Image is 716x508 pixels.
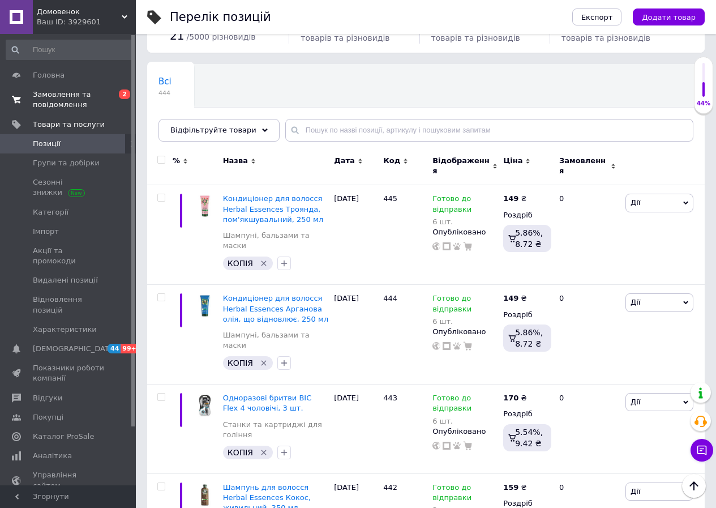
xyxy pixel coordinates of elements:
b: 149 [503,194,518,203]
span: товарів та різновидів [301,33,389,42]
span: 5.54%, 9.42 ₴ [515,428,543,448]
span: 5.86%, 8.72 ₴ [515,228,543,249]
input: Пошук по назві позиції, артикулу і пошуковим запитам [285,119,693,142]
button: Чат з покупцем [691,439,713,462]
span: Видалені позиції [33,275,98,285]
span: Готово до відправки [432,194,471,216]
span: 44 [108,344,121,353]
span: Показники роботи компанії [33,363,105,383]
span: 442 [383,483,397,492]
div: Роздріб [503,310,550,320]
span: Код [383,156,400,166]
span: 99+ [121,344,139,353]
span: Каталог ProSale [33,432,94,442]
button: Експорт [572,8,622,25]
span: Відображення [432,156,490,176]
span: Головна [33,70,65,80]
span: Аналітика [33,451,72,461]
svg: Видалити мітку [259,358,268,368]
b: 149 [503,294,518,302]
div: 6 шт. [432,217,498,226]
span: Сезонні знижки [33,177,105,198]
a: Кондиціонер для волосся Herbal Essences Троянда, пом'якшувальний, 250 мл [223,194,323,223]
div: 44% [694,100,713,108]
div: Опубліковано [432,227,498,237]
span: Дата [334,156,355,166]
span: Замовлення [559,156,608,176]
div: 0 [552,285,623,385]
span: Готово до відправки [432,394,471,416]
div: [DATE] [331,285,380,385]
img: Кондиционер для волос Herbal Essences Аргановое масло, восстанавливающий, 250 мл [192,293,217,318]
span: Управління сайтом [33,470,105,490]
a: Шампуні, бальзами та маски [223,230,328,251]
span: Дії [631,398,640,406]
div: ₴ [503,483,526,493]
span: Покупці [33,412,63,422]
img: Одноразовые бритвы BIC Flex 4 мужские, 3 шт [192,393,217,418]
span: Готово до відправки [432,483,471,505]
span: Всі [158,76,172,87]
span: Дії [631,198,640,207]
span: Категорії [33,207,68,217]
span: Дії [631,298,640,306]
span: КОПІЯ [228,259,253,268]
span: / 5000 різновидів [187,32,256,41]
span: Ціна [503,156,522,166]
span: 5.86%, 8.72 ₴ [515,328,543,348]
a: Кондиціонер для волосся Herbal Essences Арганова олія, що відновлює, 250 мл [223,294,328,323]
button: Додати товар [633,8,705,25]
span: 444 [383,294,397,302]
span: Додати товар [642,13,696,22]
input: Пошук [6,40,134,60]
span: товарів та різновидів [561,33,650,42]
svg: Видалити мітку [259,448,268,457]
span: Групи та добірки [33,158,100,168]
div: ₴ [503,194,526,204]
a: Станки та картриджі для гоління [223,420,328,440]
div: Опубліковано [432,426,498,437]
div: 6 шт. [432,317,498,326]
div: ₴ [503,293,526,304]
div: Роздріб [503,210,550,220]
span: 2 [119,89,130,99]
span: Назва [223,156,248,166]
span: КОПІЯ [228,448,253,457]
div: Перелік позицій [170,11,271,23]
b: 159 [503,483,518,492]
span: Імпорт [33,227,59,237]
span: [DEMOGRAPHIC_DATA] [33,344,117,354]
span: % [173,156,180,166]
div: Роздріб [503,409,550,419]
span: Акції та промокоди [33,246,105,266]
div: 0 [552,385,623,474]
span: 445 [383,194,397,203]
span: Відгуки [33,393,62,403]
img: Шампунь для волос Herbal Essences Кокос, питательный, 350 мл [192,483,217,507]
span: КОПІЯ [228,358,253,368]
div: [DATE] [331,385,380,474]
div: Опубліковано [432,327,498,337]
a: Одноразові бритви BIC Flex 4 чоловічі, 3 шт. [223,394,312,412]
button: Наверх [682,474,706,498]
span: 21 [170,29,184,42]
div: Ваш ID: 3929601 [37,17,136,27]
div: ₴ [503,393,526,403]
span: Домовенок [37,7,122,17]
div: [DATE] [331,185,380,285]
span: Відфільтруйте товари [170,126,256,134]
span: товарів та різновидів [431,33,520,42]
span: Характеристики [33,325,97,335]
span: 444 [158,89,172,97]
span: Готово до відправки [432,294,471,316]
span: Експорт [581,13,613,22]
img: Кондиционер для волос Herbal Essences Роза, смягчающий, 250 мл [192,194,217,219]
span: Замовлення та повідомлення [33,89,105,110]
div: 6 шт. [432,417,498,425]
a: Шампуні, бальзами та маски [223,330,328,351]
div: 0 [552,185,623,285]
b: 170 [503,394,518,402]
